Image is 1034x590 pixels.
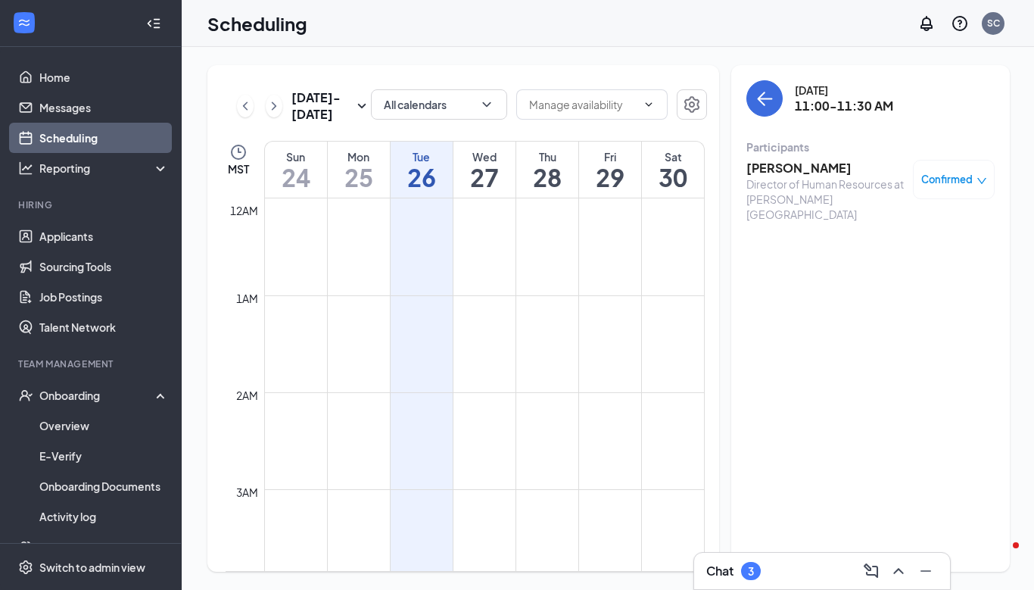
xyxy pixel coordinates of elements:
[265,149,327,164] div: Sun
[233,387,261,404] div: 2am
[18,161,33,176] svg: Analysis
[859,559,883,583] button: ComposeMessage
[237,95,254,117] button: ChevronLeft
[683,95,701,114] svg: Settings
[983,538,1019,575] iframe: Intercom live chat
[371,89,507,120] button: All calendarsChevronDown
[914,559,938,583] button: Minimize
[391,149,453,164] div: Tue
[516,142,578,198] a: August 28, 2025
[748,565,754,578] div: 3
[976,176,987,186] span: down
[39,282,169,312] a: Job Postings
[579,142,641,198] a: August 29, 2025
[795,83,893,98] div: [DATE]
[18,388,33,403] svg: UserCheck
[227,202,261,219] div: 12am
[266,95,282,117] button: ChevronRight
[18,357,166,370] div: Team Management
[516,164,578,190] h1: 28
[642,164,704,190] h1: 30
[579,149,641,164] div: Fri
[862,562,880,580] svg: ComposeMessage
[265,142,327,198] a: August 24, 2025
[39,123,169,153] a: Scheduling
[951,14,969,33] svg: QuestionInfo
[18,560,33,575] svg: Settings
[39,560,145,575] div: Switch to admin view
[39,251,169,282] a: Sourcing Tools
[39,221,169,251] a: Applicants
[328,149,390,164] div: Mon
[39,441,169,471] a: E-Verify
[265,164,327,190] h1: 24
[328,142,390,198] a: August 25, 2025
[677,89,707,120] button: Settings
[228,161,249,176] span: MST
[755,89,774,108] svg: ArrowLeft
[453,149,515,164] div: Wed
[886,559,911,583] button: ChevronUp
[39,92,169,123] a: Messages
[917,562,935,580] svg: Minimize
[643,98,655,111] svg: ChevronDown
[233,484,261,501] div: 3am
[207,11,307,36] h1: Scheduling
[917,14,936,33] svg: Notifications
[17,15,32,30] svg: WorkstreamLogo
[39,471,169,501] a: Onboarding Documents
[18,198,166,211] div: Hiring
[391,164,453,190] h1: 26
[746,160,905,176] h3: [PERSON_NAME]
[328,164,390,190] h1: 25
[146,16,161,31] svg: Collapse
[529,96,637,113] input: Manage availability
[453,164,515,190] h1: 27
[39,411,169,441] a: Overview
[746,176,905,222] div: Director of Human Resources at [PERSON_NAME][GEOGRAPHIC_DATA]
[391,142,453,198] a: August 26, 2025
[229,143,248,161] svg: Clock
[39,312,169,342] a: Talent Network
[479,97,494,112] svg: ChevronDown
[291,89,353,123] h3: [DATE] - [DATE]
[889,562,908,580] svg: ChevronUp
[238,97,253,115] svg: ChevronLeft
[706,563,733,579] h3: Chat
[39,388,156,403] div: Onboarding
[39,161,170,176] div: Reporting
[39,501,169,532] a: Activity log
[453,142,515,198] a: August 27, 2025
[642,142,704,198] a: August 30, 2025
[677,89,707,123] a: Settings
[516,149,578,164] div: Thu
[746,80,783,117] button: back-button
[642,149,704,164] div: Sat
[921,172,973,187] span: Confirmed
[579,164,641,190] h1: 29
[39,532,169,562] a: Team
[795,98,893,114] h3: 11:00-11:30 AM
[233,290,261,307] div: 1am
[39,62,169,92] a: Home
[353,97,371,115] svg: SmallChevronDown
[266,97,282,115] svg: ChevronRight
[987,17,1000,30] div: SC
[746,139,995,155] div: Participants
